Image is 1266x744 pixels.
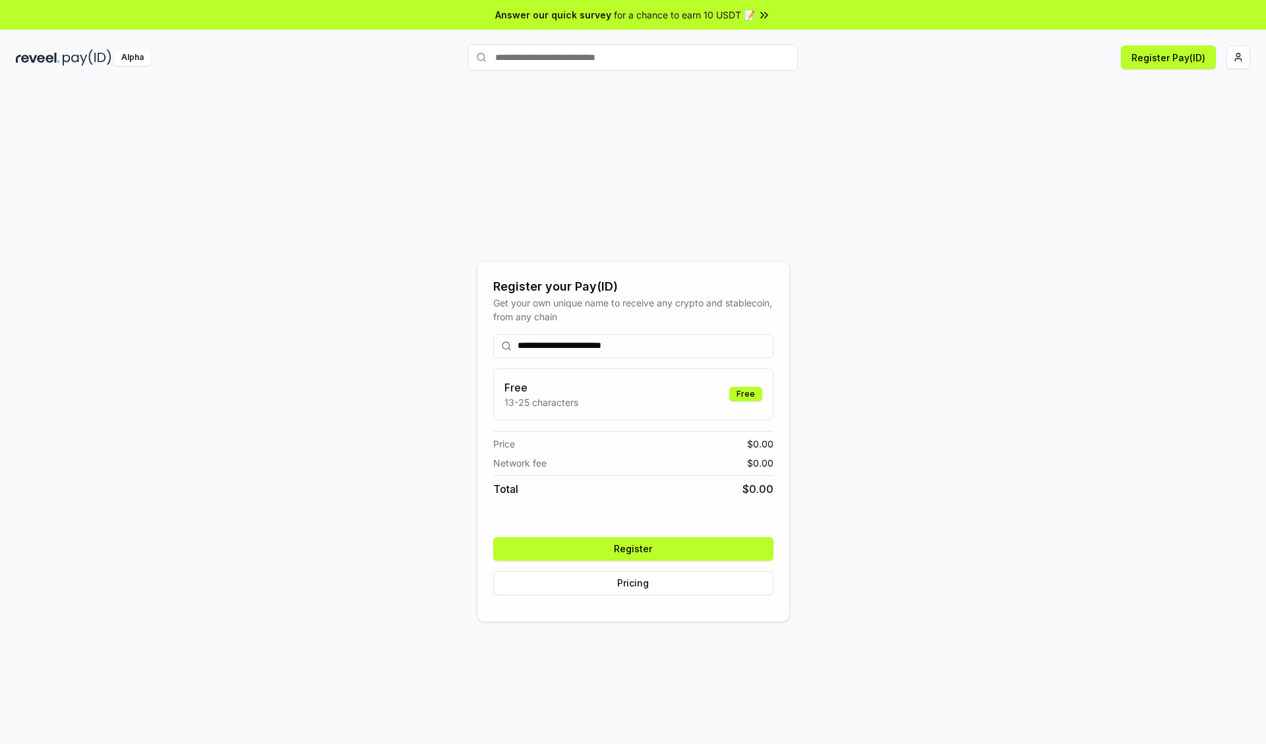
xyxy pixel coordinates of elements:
[493,571,773,595] button: Pricing
[614,8,755,22] span: for a chance to earn 10 USDT 📝
[114,49,151,66] div: Alpha
[742,481,773,497] span: $ 0.00
[493,481,518,497] span: Total
[495,8,611,22] span: Answer our quick survey
[504,395,578,409] p: 13-25 characters
[747,456,773,470] span: $ 0.00
[493,456,547,470] span: Network fee
[493,296,773,324] div: Get your own unique name to receive any crypto and stablecoin, from any chain
[729,387,762,401] div: Free
[493,277,773,296] div: Register your Pay(ID)
[1121,45,1216,69] button: Register Pay(ID)
[747,437,773,451] span: $ 0.00
[16,49,60,66] img: reveel_dark
[504,380,578,395] h3: Free
[63,49,111,66] img: pay_id
[493,537,773,561] button: Register
[493,437,515,451] span: Price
